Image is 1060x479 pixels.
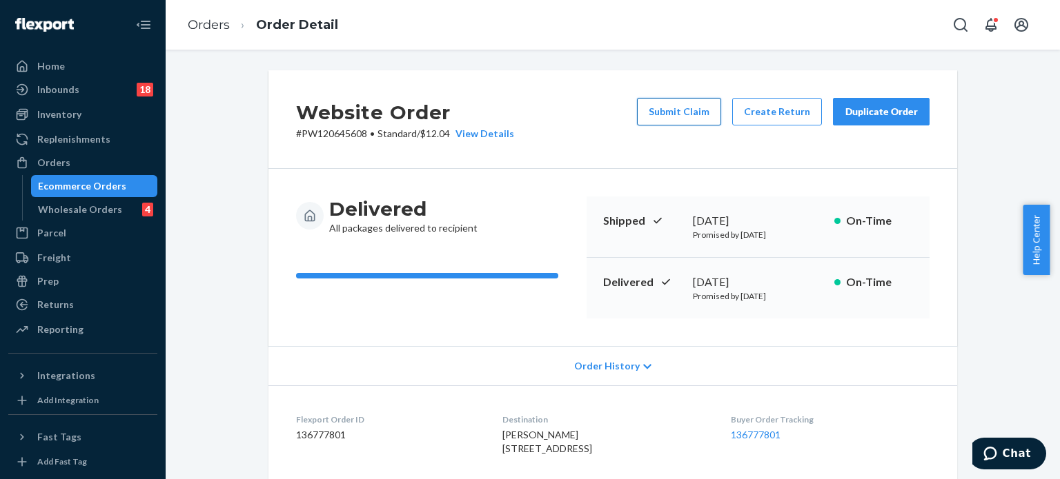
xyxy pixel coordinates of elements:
a: Returns [8,294,157,316]
button: Integrations [8,365,157,387]
button: Open Search Box [947,11,974,39]
p: # PW120645608 / $12.04 [296,127,514,141]
a: Inventory [8,103,157,125]
a: Order Detail [256,17,338,32]
button: Help Center [1023,205,1050,275]
div: 4 [142,203,153,216]
a: Reporting [8,318,157,340]
div: Reporting [37,323,84,336]
p: Shipped [603,213,682,229]
a: Inbounds18 [8,79,157,101]
div: Home [37,59,65,73]
button: Create Return [732,98,822,125]
a: Add Integration [8,392,157,409]
span: Order History [574,359,640,373]
div: 18 [137,83,153,96]
a: Prep [8,270,157,292]
button: View Details [450,127,514,141]
div: Orders [37,156,70,170]
div: Fast Tags [37,430,81,444]
div: Replenishments [37,132,110,146]
a: Replenishments [8,128,157,150]
p: Promised by [DATE] [693,290,823,302]
a: Parcel [8,222,157,244]
div: Prep [37,274,59,288]
div: Duplicate Order [845,105,918,119]
div: Add Fast Tag [37,456,87,467]
div: Freight [37,251,71,265]
a: Add Fast Tag [8,453,157,470]
h2: Website Order [296,98,514,127]
div: Parcel [37,226,66,240]
button: Submit Claim [637,98,721,125]
div: Returns [37,298,74,312]
p: On-Time [846,274,913,290]
a: Freight [8,247,157,269]
div: Wholesale Orders [38,203,122,216]
div: Inventory [37,108,81,121]
span: [PERSON_NAME] [STREET_ADDRESS] [502,429,592,454]
div: All packages delivered to recipient [329,196,478,235]
div: Integrations [37,369,95,383]
button: Duplicate Order [833,98,930,125]
dt: Destination [502,414,708,425]
iframe: Opens a widget where you can chat to one of our agents [972,438,1046,472]
a: Wholesale Orders4 [31,198,158,221]
ol: breadcrumbs [177,5,349,45]
div: [DATE] [693,213,823,229]
img: Flexport logo [15,18,74,32]
dt: Buyer Order Tracking [731,414,930,425]
button: Open notifications [977,11,1005,39]
a: Orders [8,152,157,174]
h3: Delivered [329,196,478,221]
span: Standard [377,128,417,139]
p: Promised by [DATE] [693,229,823,241]
div: [DATE] [693,274,823,290]
button: Close Navigation [130,11,157,39]
div: Add Integration [37,394,99,406]
button: Fast Tags [8,426,157,448]
div: Inbounds [37,83,79,96]
dt: Flexport Order ID [296,414,480,425]
a: Ecommerce Orders [31,175,158,197]
p: Delivered [603,274,682,290]
div: Ecommerce Orders [38,179,126,193]
span: • [370,128,375,139]
dd: 136777801 [296,428,480,442]
p: On-Time [846,213,913,229]
button: Open account menu [1008,11,1035,39]
a: Orders [188,17,230,32]
a: 136777801 [731,429,781,440]
a: Home [8,55,157,77]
